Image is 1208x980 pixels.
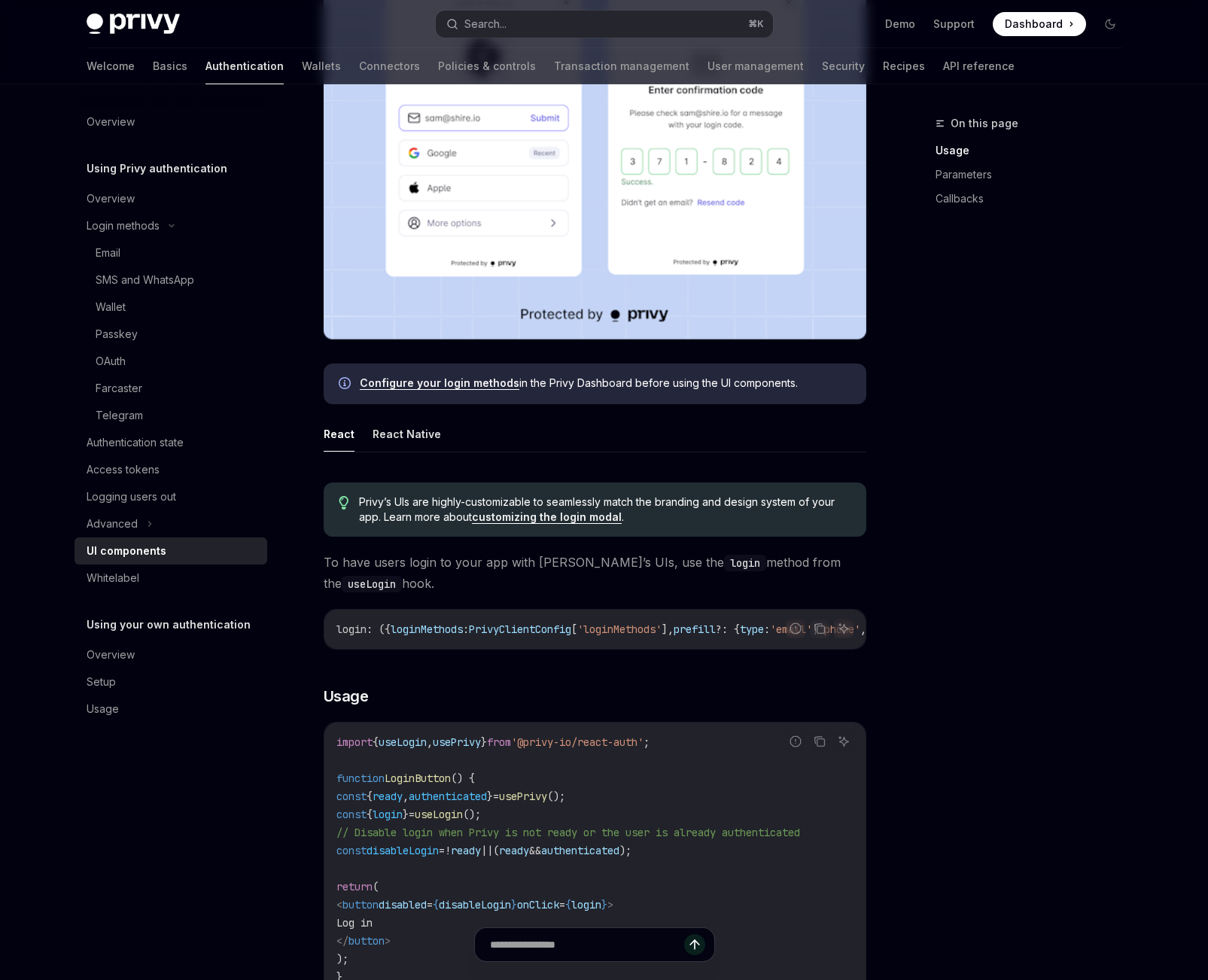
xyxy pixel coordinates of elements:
[87,488,176,506] div: Logging users out
[87,515,138,533] div: Advanced
[360,376,851,391] span: in the Privy Dashboard before using the UI components.
[936,163,1134,187] a: Parameters
[786,732,805,751] button: Report incorrect code
[438,48,536,84] a: Policies & controls
[75,212,267,239] button: Login methods
[336,790,367,803] span: const
[571,898,601,912] span: login
[379,898,427,912] span: disabled
[427,735,433,749] span: ,
[822,48,865,84] a: Security
[360,376,519,390] a: Configure your login methods
[487,735,511,749] span: from
[336,772,385,785] span: function
[336,898,342,912] span: <
[96,271,194,289] div: SMS and WhatsApp
[75,402,267,429] a: Telegram
[379,735,427,749] span: useLogin
[359,495,850,525] span: Privy’s UIs are highly-customizable to seamlessly match the branding and design system of your ap...
[511,898,517,912] span: }
[391,622,463,636] span: loginMethods
[415,808,463,821] span: useLogin
[436,11,773,38] button: Search...⌘K
[324,686,369,707] span: Usage
[834,619,854,638] button: Ask AI
[716,622,740,636] span: ?: {
[75,641,267,668] a: Overview
[87,461,160,479] div: Access tokens
[87,113,135,131] div: Overview
[367,790,373,803] span: {
[75,321,267,348] a: Passkey
[547,790,565,803] span: ();
[499,790,547,803] span: usePrivy
[336,844,367,857] span: const
[96,298,126,316] div: Wallet
[883,48,925,84] a: Recipes
[75,108,267,135] a: Overview
[529,844,541,857] span: &&
[493,844,499,857] span: (
[342,576,402,592] code: useLogin
[490,928,684,961] input: Ask a question...
[662,622,674,636] span: ],
[481,844,493,857] span: ||
[993,12,1086,36] a: Dashboard
[87,700,119,718] div: Usage
[445,844,451,857] span: !
[565,898,571,912] span: {
[481,735,487,749] span: }
[885,17,915,32] a: Demo
[75,456,267,483] a: Access tokens
[302,48,341,84] a: Wallets
[367,844,439,857] span: disableLogin
[75,294,267,321] a: Wallet
[96,352,126,370] div: OAuth
[943,48,1015,84] a: API reference
[359,48,420,84] a: Connectors
[577,622,662,636] span: 'loginMethods'
[367,808,373,821] span: {
[541,844,619,857] span: authenticated
[451,772,475,785] span: () {
[559,898,565,912] span: =
[607,898,613,912] span: >
[75,375,267,402] a: Farcaster
[439,844,445,857] span: =
[1005,17,1063,32] span: Dashboard
[324,552,866,594] span: To have users login to your app with [PERSON_NAME]’s UIs, use the method from the hook.
[834,732,854,751] button: Ask AI
[87,646,135,664] div: Overview
[517,898,559,912] span: onClick
[385,772,451,785] span: LoginButton
[644,735,650,749] span: ;
[336,826,800,839] span: // Disable login when Privy is not ready or the user is already authenticated
[493,790,499,803] span: =
[770,622,812,636] span: 'email'
[724,555,766,571] code: login
[96,406,143,425] div: Telegram
[933,17,975,32] a: Support
[75,239,267,266] a: Email
[810,619,829,638] button: Copy the contents from the code block
[499,844,529,857] span: ready
[336,622,367,636] span: login
[336,880,373,893] span: return
[87,48,135,84] a: Welcome
[472,510,622,524] a: customizing the login modal
[75,348,267,375] a: OAuth
[336,735,373,749] span: import
[367,622,391,636] span: : ({
[427,898,433,912] span: =
[684,934,705,955] button: Send message
[373,416,441,452] button: React Native
[75,537,267,565] a: UI components
[87,14,180,35] img: dark logo
[75,483,267,510] a: Logging users out
[936,138,1134,163] a: Usage
[860,622,866,636] span: ,
[707,48,804,84] a: User management
[554,48,689,84] a: Transaction management
[601,898,607,912] span: }
[336,916,373,930] span: Log in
